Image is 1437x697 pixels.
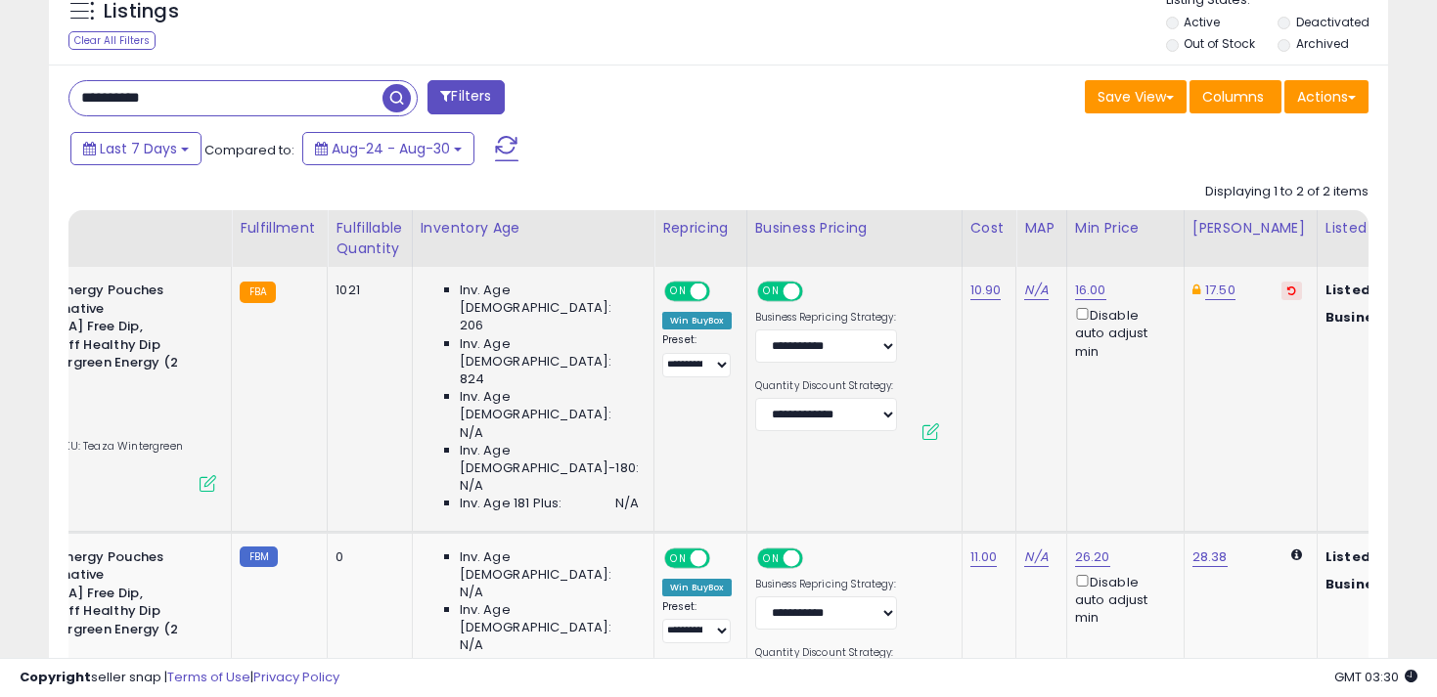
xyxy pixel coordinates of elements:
[615,495,639,512] span: N/A
[1325,308,1433,327] b: Business Price:
[1024,218,1057,239] div: MAP
[799,283,831,300] span: OFF
[1325,547,1415,566] b: Listed Price:
[70,132,202,165] button: Last 7 Days
[1085,80,1187,113] button: Save View
[240,218,319,239] div: Fulfillment
[662,333,732,377] div: Preset:
[1075,281,1106,300] a: 16.00
[1075,571,1169,628] div: Disable auto adjust min
[755,379,897,393] label: Quantity Discount Strategy:
[799,549,831,566] span: OFF
[1192,547,1228,567] a: 28.38
[460,548,639,584] span: Inv. Age [DEMOGRAPHIC_DATA]:
[662,312,732,329] div: Win BuyBox
[970,547,998,567] a: 11.00
[332,139,450,158] span: Aug-24 - Aug-30
[1075,304,1169,361] div: Disable auto adjust min
[662,218,739,239] div: Repricing
[20,668,91,686] strong: Copyright
[460,317,483,334] span: 206
[1190,80,1281,113] button: Columns
[755,578,897,591] label: Business Repricing Strategy:
[1325,575,1433,593] b: Business Price:
[666,283,691,300] span: ON
[1202,87,1264,107] span: Columns
[759,549,784,566] span: ON
[253,668,339,686] a: Privacy Policy
[427,80,504,114] button: Filters
[1284,80,1369,113] button: Actions
[1075,218,1176,239] div: Min Price
[1296,35,1349,52] label: Archived
[662,579,732,596] div: Win BuyBox
[336,548,396,566] div: 0
[68,31,156,50] div: Clear All Filters
[1184,14,1220,30] label: Active
[460,388,639,423] span: Inv. Age [DEMOGRAPHIC_DATA]:
[755,218,954,239] div: Business Pricing
[1024,547,1048,567] a: N/A
[460,424,483,442] span: N/A
[662,600,732,644] div: Preset:
[421,218,646,239] div: Inventory Age
[1192,218,1309,239] div: [PERSON_NAME]
[759,283,784,300] span: ON
[460,335,639,370] span: Inv. Age [DEMOGRAPHIC_DATA]:
[240,546,278,567] small: FBM
[1075,547,1110,567] a: 26.20
[970,218,1009,239] div: Cost
[336,218,403,259] div: Fulfillable Quantity
[666,549,691,566] span: ON
[460,442,639,477] span: Inv. Age [DEMOGRAPHIC_DATA]-180:
[460,477,483,495] span: N/A
[460,495,562,512] span: Inv. Age 181 Plus:
[1024,281,1048,300] a: N/A
[1184,35,1255,52] label: Out of Stock
[1205,281,1235,300] a: 17.50
[460,601,639,636] span: Inv. Age [DEMOGRAPHIC_DATA]:
[460,636,483,654] span: N/A
[755,311,897,325] label: Business Repricing Strategy:
[167,668,250,686] a: Terms of Use
[100,139,177,158] span: Last 7 Days
[1205,183,1369,201] div: Displaying 1 to 2 of 2 items
[240,282,276,303] small: FBA
[707,549,739,566] span: OFF
[970,281,1002,300] a: 10.90
[336,282,396,299] div: 1021
[1334,668,1417,686] span: 2025-09-7 03:30 GMT
[302,132,474,165] button: Aug-24 - Aug-30
[1325,281,1415,299] b: Listed Price:
[707,283,739,300] span: OFF
[460,282,639,317] span: Inv. Age [DEMOGRAPHIC_DATA]:
[460,370,484,388] span: 824
[460,584,483,601] span: N/A
[204,141,294,159] span: Compared to:
[20,669,339,687] div: seller snap | |
[1296,14,1370,30] label: Deactivated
